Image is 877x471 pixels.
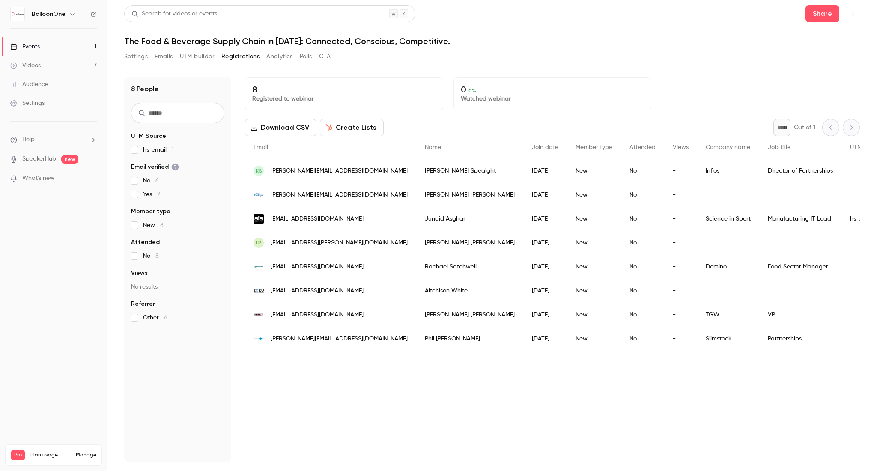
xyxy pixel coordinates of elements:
div: - [664,207,697,231]
section: facet-groups [131,132,224,322]
div: [DATE] [523,207,567,231]
div: New [567,231,621,255]
img: zokusuite.com [254,286,264,296]
p: 0 [461,84,644,95]
div: Rachael Satchwell [416,255,523,279]
div: No [621,207,664,231]
div: No [621,279,664,303]
div: [DATE] [523,303,567,327]
span: [PERSON_NAME][EMAIL_ADDRESS][DOMAIN_NAME] [271,167,408,176]
div: Director of Partnerships [759,159,841,183]
div: [PERSON_NAME] [PERSON_NAME] [416,303,523,327]
span: Company name [706,144,750,150]
div: Phil [PERSON_NAME] [416,327,523,351]
span: Other [143,313,167,322]
span: Member type [576,144,612,150]
div: No [621,183,664,207]
div: VP [759,303,841,327]
p: Out of 1 [794,123,815,132]
span: [EMAIL_ADDRESS][PERSON_NAME][DOMAIN_NAME] [271,238,408,247]
div: Settings [10,99,45,107]
div: No [621,159,664,183]
div: Partnerships [759,327,841,351]
span: new [61,155,78,164]
span: 8 [160,222,164,228]
span: 0 % [468,88,476,94]
div: New [567,207,621,231]
div: Slimstock [697,327,759,351]
span: [PERSON_NAME][EMAIL_ADDRESS][DOMAIN_NAME] [271,191,408,200]
div: No [621,255,664,279]
h1: The Food & Beverage Supply Chain in [DATE]: Connected, Conscious, Competitive. [124,36,860,46]
li: help-dropdown-opener [10,135,97,144]
img: domino-uk.com [254,262,264,272]
div: - [664,231,697,255]
div: Aitchison White [416,279,523,303]
div: - [664,327,697,351]
button: Settings [124,50,148,63]
span: Referrer [131,300,155,308]
button: UTM builder [180,50,215,63]
span: 6 [155,178,159,184]
span: Name [425,144,441,150]
div: - [664,255,697,279]
span: [EMAIL_ADDRESS][DOMAIN_NAME] [271,286,364,295]
span: Job title [768,144,790,150]
div: Junaid Asghar [416,207,523,231]
img: scienceinsport.com [254,214,264,224]
div: [DATE] [523,183,567,207]
span: Yes [143,190,160,199]
div: Domino [697,255,759,279]
p: Registered to webinar [252,95,436,103]
div: [DATE] [523,255,567,279]
span: Views [131,269,148,277]
img: BalloonOne [11,7,24,21]
div: Science in Sport [697,207,759,231]
span: [EMAIL_ADDRESS][DOMAIN_NAME] [271,215,364,224]
div: Audience [10,80,48,89]
button: Polls [300,50,312,63]
span: hs_email [143,146,174,154]
a: SpeakerHub [22,155,56,164]
div: TGW [697,303,759,327]
div: - [664,159,697,183]
a: Manage [76,452,96,459]
button: Share [805,5,839,22]
img: slimstock.com [254,336,264,342]
span: Views [673,144,689,150]
div: [DATE] [523,231,567,255]
span: Attended [131,238,160,247]
span: What's new [22,174,54,183]
div: [PERSON_NAME] [PERSON_NAME] [416,231,523,255]
img: tgw.at [254,310,264,320]
button: Create Lists [320,119,384,136]
div: - [664,279,697,303]
div: New [567,183,621,207]
span: [EMAIL_ADDRESS][DOMAIN_NAME] [271,262,364,271]
div: Events [10,42,40,51]
button: Analytics [266,50,293,63]
div: [PERSON_NAME] [PERSON_NAME] [416,183,523,207]
span: Member type [131,207,170,216]
div: New [567,255,621,279]
span: No [143,176,159,185]
div: Videos [10,61,41,70]
div: Infios [697,159,759,183]
div: No [621,327,664,351]
span: New [143,221,164,230]
div: Search for videos or events [131,9,217,18]
p: Watched webinar [461,95,644,103]
span: Email verified [131,163,179,171]
div: - [664,303,697,327]
span: Help [22,135,35,144]
div: Manufacturing IT Lead [759,207,841,231]
span: Attended [629,144,656,150]
span: Pro [11,450,25,460]
span: Email [254,144,268,150]
h6: BalloonOne [32,10,66,18]
div: New [567,303,621,327]
span: Plan usage [30,452,71,459]
div: [DATE] [523,159,567,183]
div: No [621,303,664,327]
div: Food Sector Manager [759,255,841,279]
